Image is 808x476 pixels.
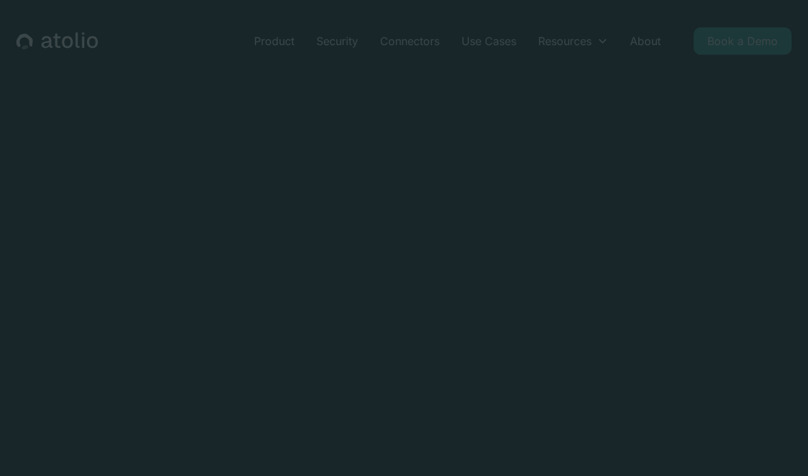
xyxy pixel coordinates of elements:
a: Use Cases [451,27,527,55]
a: home [16,32,98,50]
a: Connectors [369,27,451,55]
a: Product [243,27,305,55]
div: Resources [527,27,619,55]
a: About [619,27,672,55]
a: Security [305,27,369,55]
div: Resources [538,33,592,49]
a: Book a Demo [694,27,792,55]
